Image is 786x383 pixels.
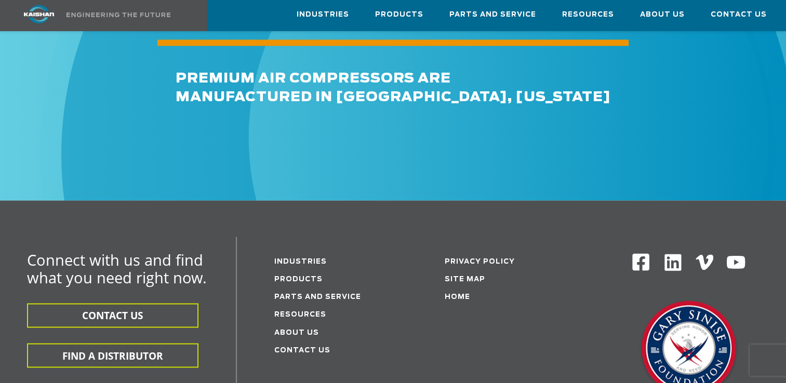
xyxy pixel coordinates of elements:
a: Industries [274,258,327,265]
a: Contact Us [274,347,330,353]
a: Privacy Policy [445,258,515,265]
span: About Us [640,9,685,21]
a: Parts and Service [449,1,536,29]
span: Industries [297,9,349,21]
a: About Us [274,329,319,336]
img: Facebook [631,252,650,271]
a: Industries [297,1,349,29]
a: Home [445,294,470,300]
img: Youtube [726,252,746,272]
a: About Us [640,1,685,29]
span: premium air compressors are MANUFACTURED IN [GEOGRAPHIC_DATA], [US_STATE] [176,72,611,104]
a: Contact Us [711,1,767,29]
a: Resources [562,1,614,29]
span: Connect with us and find what you need right now. [27,250,207,288]
a: Products [274,276,323,283]
a: Site Map [445,276,485,283]
a: Parts and service [274,294,361,300]
img: Linkedin [663,252,683,272]
span: Products [375,9,423,21]
a: Products [375,1,423,29]
a: Resources [274,311,326,318]
button: FIND A DISTRIBUTOR [27,343,198,367]
img: Vimeo [696,254,713,269]
span: Resources [562,9,614,21]
button: CONTACT US [27,303,198,327]
img: Engineering the future [66,12,170,17]
span: Parts and Service [449,9,536,21]
span: Contact Us [711,9,767,21]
